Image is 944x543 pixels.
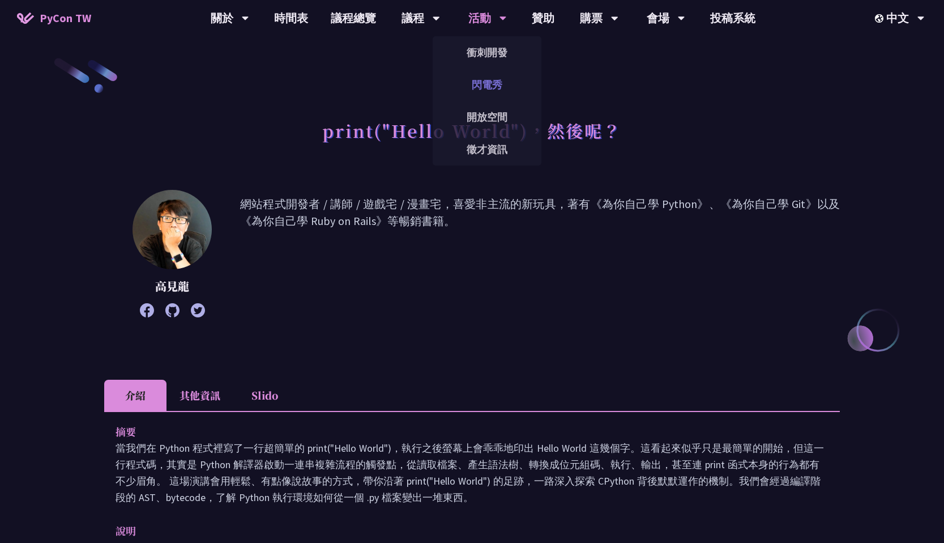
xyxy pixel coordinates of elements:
[116,440,828,506] p: 當我們在 Python 程式裡寫了一行超簡單的 print("Hello World")，執行之後螢幕上會乖乖地印出 Hello World 這幾個字。這看起來似乎只是最簡單的開始，但這一行程式...
[17,12,34,24] img: Home icon of PyCon TW 2025
[322,113,622,147] h1: print("Hello World")，然後呢？
[166,380,233,411] li: 其他資訊
[116,523,806,539] p: 說明
[233,380,296,411] li: Slido
[433,136,541,163] a: 徵才資訊
[133,278,212,295] p: 高見龍
[104,380,166,411] li: 介紹
[875,14,886,23] img: Locale Icon
[116,423,806,440] p: 摘要
[240,196,840,312] p: 網站程式開發者 / 講師 / 遊戲宅 / 漫畫宅，喜愛非主流的新玩具，著有《為你自己學 Python》、《為你自己學 Git》以及《為你自己學 Ruby on Rails》等暢銷書籍。
[433,39,541,66] a: 衝刺開發
[6,4,102,32] a: PyCon TW
[433,71,541,98] a: 閃電秀
[133,190,212,269] img: 高見龍
[433,104,541,130] a: 開放空間
[40,10,91,27] span: PyCon TW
